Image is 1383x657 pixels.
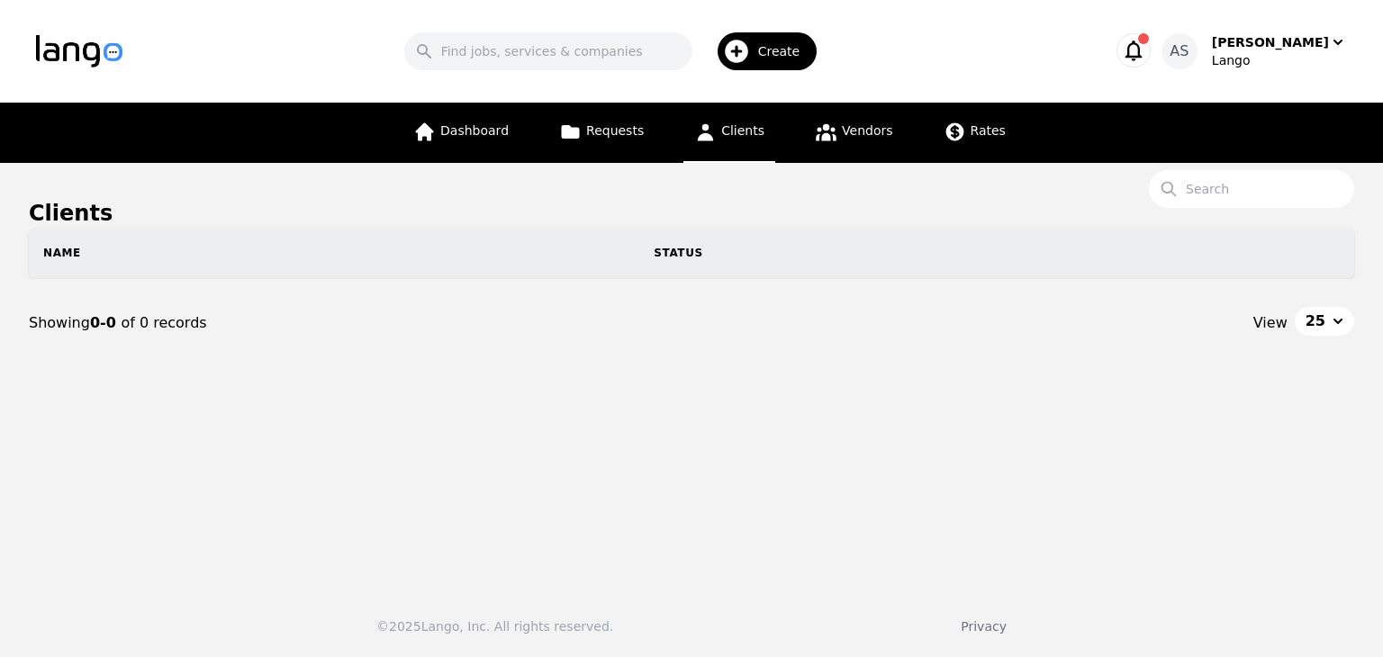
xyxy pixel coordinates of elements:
[29,228,639,278] th: Name
[1212,33,1329,51] div: [PERSON_NAME]
[804,103,903,163] a: Vendors
[1212,51,1347,69] div: Lango
[683,103,775,163] a: Clients
[961,619,1007,634] a: Privacy
[440,123,509,138] span: Dashboard
[1306,310,1325,332] span: 25
[721,123,764,138] span: Clients
[1170,40,1189,62] span: AS
[548,103,655,163] a: Requests
[29,199,1354,228] h1: Clients
[1253,312,1288,334] span: View
[1162,33,1347,69] button: AS[PERSON_NAME]Lango
[1295,307,1354,336] button: 25
[36,35,122,67] img: Logo
[971,123,1006,138] span: Rates
[376,617,613,635] div: © 2025 Lango, Inc. All rights reserved.
[692,25,828,77] button: Create
[29,279,1354,367] nav: Page navigation
[90,314,121,331] span: 0-0
[639,228,1354,278] th: Status
[933,103,1017,163] a: Rates
[402,103,520,163] a: Dashboard
[404,32,692,70] input: Find jobs, services & companies
[586,123,644,138] span: Requests
[758,42,813,60] span: Create
[1149,170,1354,208] input: Search
[842,123,892,138] span: Vendors
[29,312,691,334] div: Showing of 0 records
